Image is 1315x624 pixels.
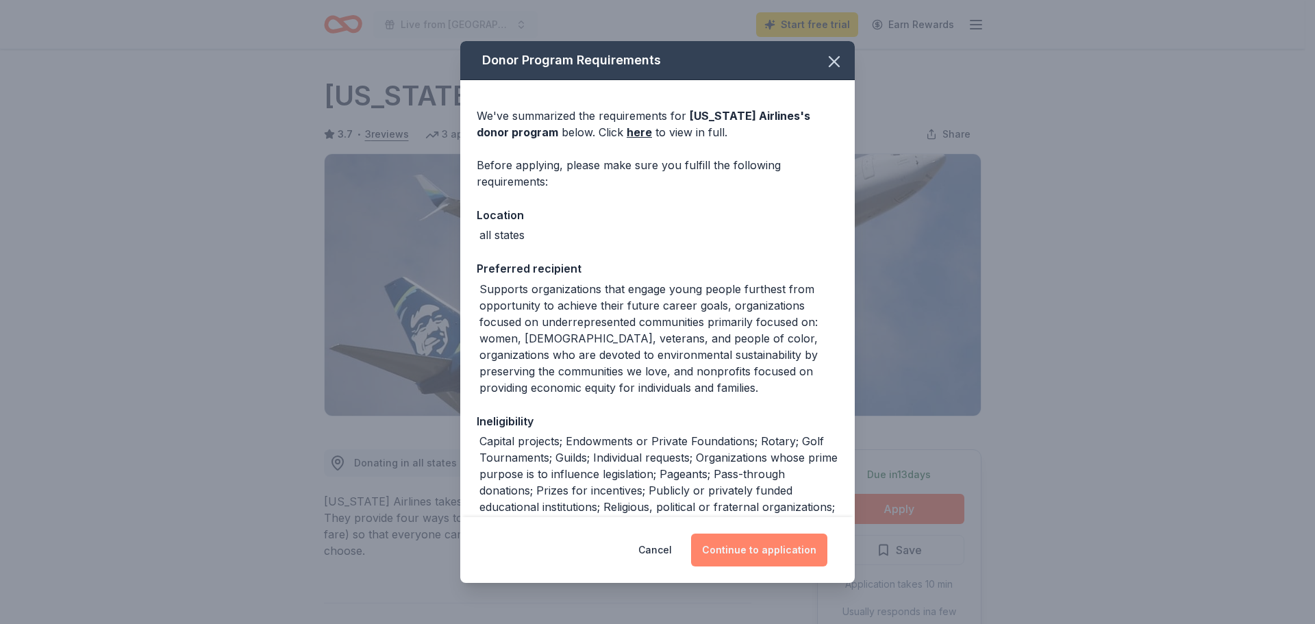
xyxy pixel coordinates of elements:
[477,108,838,140] div: We've summarized the requirements for below. Click to view in full.
[477,206,838,224] div: Location
[638,534,672,566] button: Cancel
[479,227,525,243] div: all states
[627,124,652,140] a: here
[691,534,827,566] button: Continue to application
[477,412,838,430] div: Ineligibility
[460,41,855,80] div: Donor Program Requirements
[477,260,838,277] div: Preferred recipient
[477,157,838,190] div: Before applying, please make sure you fulfill the following requirements:
[479,433,838,581] div: Capital projects; Endowments or Private Foundations; Rotary; Golf Tournaments; Guilds; Individual...
[479,281,838,396] div: Supports organizations that engage young people furthest from opportunity to achieve their future...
